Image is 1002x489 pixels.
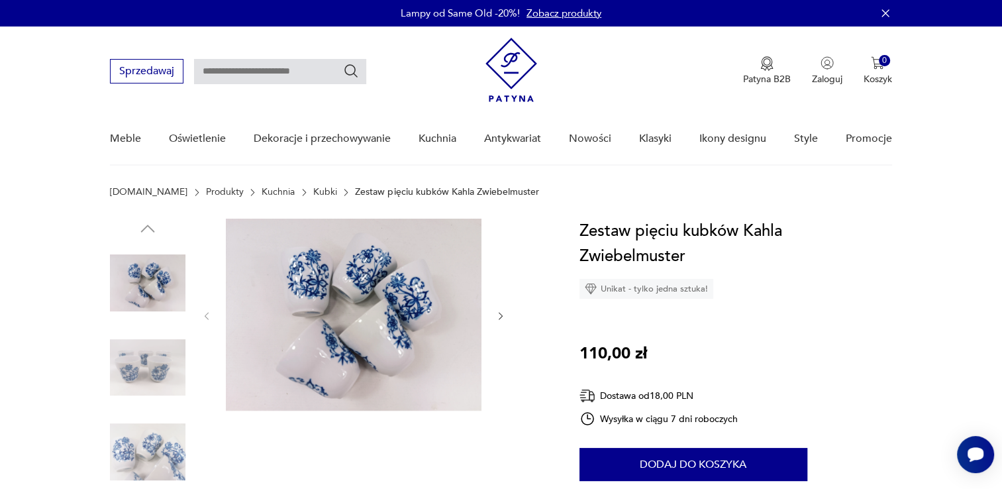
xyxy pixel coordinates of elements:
[864,56,892,85] button: 0Koszyk
[579,279,713,299] div: Unikat - tylko jedna sztuka!
[579,448,807,481] button: Dodaj do koszyka
[639,113,672,164] a: Klasyki
[743,56,791,85] a: Ikona medaluPatyna B2B
[879,55,890,66] div: 0
[262,187,295,197] a: Kuchnia
[110,245,185,321] img: Zdjęcie produktu Zestaw pięciu kubków Kahla Zwiebelmuster
[579,219,892,269] h1: Zestaw pięciu kubków Kahla Zwiebelmuster
[821,56,834,70] img: Ikonka użytkownika
[569,113,611,164] a: Nowości
[110,68,183,77] a: Sprzedawaj
[743,56,791,85] button: Patyna B2B
[864,73,892,85] p: Koszyk
[110,59,183,83] button: Sprzedawaj
[812,73,842,85] p: Zaloguj
[579,388,738,404] div: Dostawa od 18,00 PLN
[206,187,244,197] a: Produkty
[846,113,892,164] a: Promocje
[254,113,391,164] a: Dekoracje i przechowywanie
[579,341,647,366] p: 110,00 zł
[110,330,185,406] img: Zdjęcie produktu Zestaw pięciu kubków Kahla Zwiebelmuster
[226,219,481,411] img: Zdjęcie produktu Zestaw pięciu kubków Kahla Zwiebelmuster
[313,187,337,197] a: Kubki
[401,7,520,20] p: Lampy od Same Old -20%!
[526,7,601,20] a: Zobacz produkty
[743,73,791,85] p: Patyna B2B
[110,187,187,197] a: [DOMAIN_NAME]
[699,113,766,164] a: Ikony designu
[871,56,884,70] img: Ikona koszyka
[585,283,597,295] img: Ikona diamentu
[484,113,541,164] a: Antykwariat
[957,436,994,473] iframe: Smartsupp widget button
[419,113,456,164] a: Kuchnia
[812,56,842,85] button: Zaloguj
[169,113,226,164] a: Oświetlenie
[579,411,738,427] div: Wysyłka w ciągu 7 dni roboczych
[794,113,818,164] a: Style
[355,187,538,197] p: Zestaw pięciu kubków Kahla Zwiebelmuster
[485,38,537,102] img: Patyna - sklep z meblami i dekoracjami vintage
[760,56,774,71] img: Ikona medalu
[579,388,595,404] img: Ikona dostawy
[343,63,359,79] button: Szukaj
[110,113,141,164] a: Meble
